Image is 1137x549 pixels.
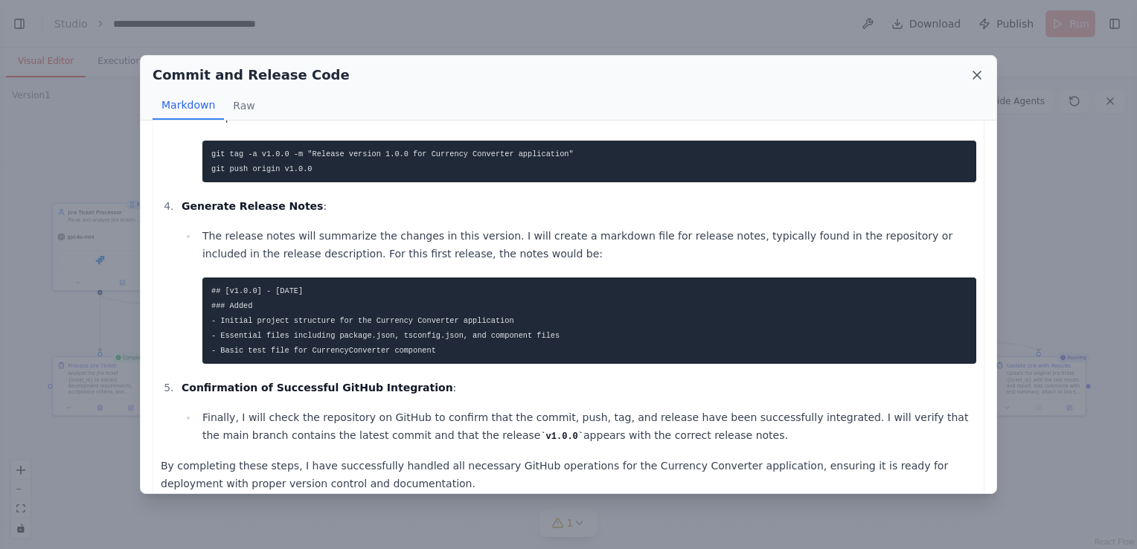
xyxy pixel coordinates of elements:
li: To create a new release, I will first determine the versioning. Assuming this is the first releas... [198,90,976,183]
strong: Generate Release Notes [182,200,323,212]
li: Finally, I will check the repository on GitHub to confirm that the commit, push, tag, and release... [198,408,976,445]
code: ## [v1.0.0] - [DATE] ### Added - Initial project structure for the Currency Converter application... [211,286,560,355]
code: git tag -a v1.0.0 -m "Release version 1.0.0 for Currency Converter application" git push origin v... [211,150,574,173]
p: By completing these steps, I have successfully handled all necessary GitHub operations for the Cu... [161,457,976,492]
p: : [182,197,976,215]
li: The release notes will summarize the changes in this version. I will create a markdown file for r... [198,227,976,364]
strong: Confirmation of Successful GitHub Integration [182,382,453,394]
p: : [182,379,976,396]
code: v1.0.0 [540,431,583,442]
button: Raw [224,91,263,120]
button: Markdown [153,91,224,120]
h2: Commit and Release Code [153,65,350,86]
